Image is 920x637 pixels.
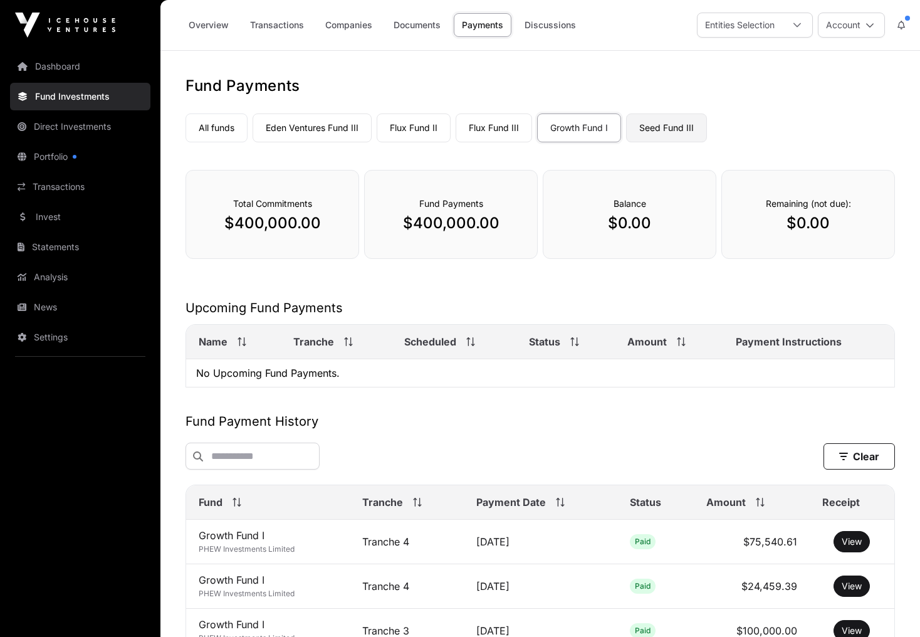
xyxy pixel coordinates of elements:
a: Invest [10,203,150,231]
td: Tranche 4 [350,564,464,609]
button: Clear [823,443,895,470]
a: Eden Ventures Fund III [253,113,372,142]
h2: Upcoming Fund Payments [186,299,895,317]
span: Status [630,495,661,510]
span: Name [199,334,227,349]
span: Payment Instructions [736,334,842,349]
span: Status [529,334,560,349]
a: Transactions [242,13,312,37]
p: $400,000.00 [211,213,333,233]
h1: Fund Payments [186,76,895,96]
a: Discussions [516,13,584,37]
span: Payment Date [476,495,546,510]
a: Documents [385,13,449,37]
a: Flux Fund III [456,113,532,142]
td: $24,459.39 [694,564,810,609]
img: Icehouse Ventures Logo [15,13,115,38]
a: All funds [186,113,248,142]
a: Growth Fund I [537,113,621,142]
p: $0.00 [568,213,691,233]
span: Receipt [822,495,860,510]
a: News [10,293,150,321]
span: Remaining (not due): [766,198,851,209]
a: Direct Investments [10,113,150,140]
span: Amount [706,495,746,510]
a: Flux Fund II [377,113,451,142]
a: Companies [317,13,380,37]
td: Tranche 4 [350,520,464,564]
span: Amount [627,334,667,349]
span: Fund Payments [419,198,483,209]
span: Scheduled [404,334,456,349]
span: Balance [614,198,646,209]
a: Transactions [10,173,150,201]
a: Fund Investments [10,83,150,110]
p: $400,000.00 [390,213,512,233]
div: Entities Selection [698,13,782,37]
td: $75,540.61 [694,520,810,564]
a: Seed Fund III [626,113,707,142]
td: Growth Fund I [186,520,350,564]
span: Tranche [362,495,403,510]
a: Statements [10,233,150,261]
iframe: Chat Widget [857,577,920,637]
td: Growth Fund I [186,564,350,609]
a: Dashboard [10,53,150,80]
a: Payments [454,13,511,37]
td: [DATE] [464,520,617,564]
a: View [842,580,862,592]
span: Paid [635,537,651,547]
a: Analysis [10,263,150,291]
span: Paid [635,626,651,636]
span: Total Commitments [233,198,312,209]
span: Fund [199,495,222,510]
span: Tranche [293,334,334,349]
a: Portfolio [10,143,150,171]
button: View [834,576,870,597]
a: Settings [10,324,150,351]
a: View [842,535,862,548]
span: Paid [635,581,651,591]
a: View [842,624,862,637]
a: Overview [180,13,237,37]
button: View [834,531,870,552]
td: No Upcoming Fund Payments. [186,359,894,387]
button: Account [818,13,885,38]
span: PHEW Investments Limited [199,544,295,554]
span: PHEW Investments Limited [199,589,295,598]
td: [DATE] [464,564,617,609]
p: $0.00 [747,213,869,233]
h2: Fund Payment History [186,413,895,430]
